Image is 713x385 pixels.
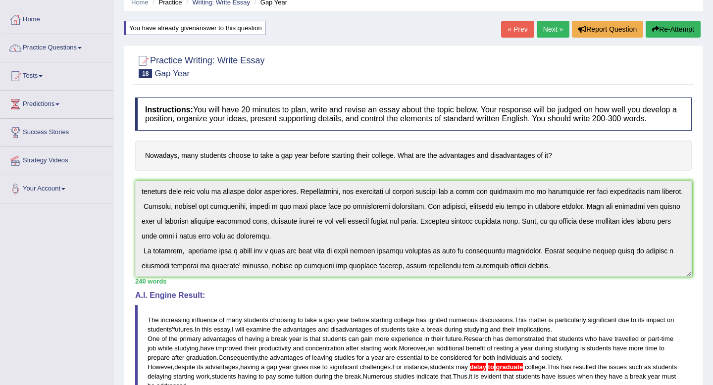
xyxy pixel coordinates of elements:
[148,373,171,380] span: delaying
[653,363,677,371] span: students
[537,21,569,38] a: Next »
[474,373,478,380] span: is
[203,335,236,342] span: advantages
[529,354,540,361] span: and
[416,373,439,380] span: indicate
[0,175,113,200] a: Your Account
[517,326,551,333] span: implications
[334,373,343,380] span: the
[503,373,514,380] span: that
[211,373,236,380] span: students
[246,326,270,333] span: examine
[186,354,216,361] span: graduation
[630,373,646,380] span: break
[394,316,414,324] span: college
[216,344,242,352] span: improved
[546,335,557,342] span: that
[501,21,534,38] a: « Prev
[424,335,429,342] span: in
[205,363,238,371] span: advantages
[428,316,447,324] span: ignited
[426,326,443,333] span: break
[245,335,264,342] span: having
[449,316,478,324] span: numerous
[646,21,701,38] button: Re-Attempt
[391,335,423,342] span: experience
[440,373,451,380] span: that
[360,363,391,371] span: challenges
[383,344,397,352] span: work
[371,354,384,361] span: year
[305,316,317,324] span: take
[547,363,560,371] span: This
[483,354,495,361] span: both
[496,363,523,371] span: The verb ‘delay’ is used with the gerund form. (did you mean: delay graduating)
[293,344,304,352] span: and
[139,69,152,78] span: 18
[296,373,313,380] span: tuition
[394,373,414,380] span: studies
[124,21,265,35] div: You have already given answer to this question
[154,69,190,78] small: Gap Year
[200,344,214,352] span: have
[614,335,639,342] span: travelled
[399,344,426,352] span: Moreover
[572,21,643,38] button: Report Question
[179,335,201,342] span: primary
[173,373,195,380] span: starting
[416,316,426,324] span: has
[559,335,583,342] span: students
[549,316,553,324] span: is
[480,373,501,380] span: evident
[588,316,616,324] span: significant
[535,344,553,352] span: during
[609,363,627,371] span: issues
[272,326,281,333] span: the
[174,344,198,352] span: studying
[238,373,256,380] span: having
[618,316,629,324] span: due
[407,326,419,333] span: take
[337,316,349,324] span: year
[135,141,692,171] h4: Nowadays, many students choose to take a gap year before starting their college. What are the adv...
[466,344,485,352] span: benefit
[613,344,627,352] span: have
[148,344,156,352] span: job
[629,344,644,352] span: more
[528,316,547,324] span: matter
[148,363,173,371] span: However
[555,344,578,352] span: studying
[453,373,467,380] span: Thus
[363,373,393,380] span: Numerous
[427,344,434,352] span: an
[473,354,481,361] span: for
[494,363,496,371] span: The verb ‘delay’ is used with the gerund form. (did you mean: delay graduating)
[542,373,556,380] span: have
[318,326,329,333] span: and
[312,354,332,361] span: leaving
[599,335,612,342] span: have
[202,326,211,333] span: this
[148,316,158,324] span: The
[240,363,259,371] span: having
[629,363,642,371] span: such
[261,363,264,371] span: a
[463,335,491,342] span: Research
[644,363,651,371] span: as
[577,373,593,380] span: when
[493,335,504,342] span: has
[0,119,113,144] a: Success Stories
[505,335,545,342] span: demonstrated
[356,354,364,361] span: for
[595,373,607,380] span: they
[173,326,193,333] span: futures
[464,326,488,333] span: studying
[196,373,209,380] span: work
[169,335,178,342] span: the
[0,6,113,31] a: Home
[470,363,486,371] span: The verb ‘delay’ is used with the gerund form. (did you mean: delay graduating)
[278,373,294,380] span: some
[430,363,454,371] span: students
[585,335,597,342] span: who
[515,373,540,380] span: students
